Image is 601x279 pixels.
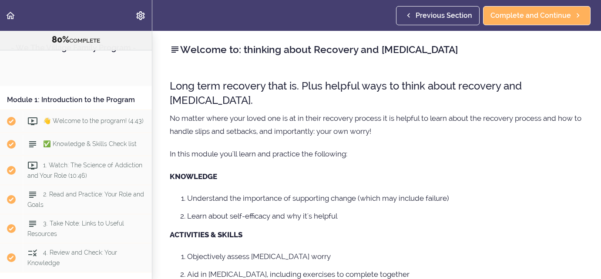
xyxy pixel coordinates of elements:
span: ✅ Knowledge & Skills Check list [43,140,137,147]
h3: Long term recovery that is. Plus helpful ways to think about recovery and [MEDICAL_DATA]. [170,79,584,107]
svg: Back to course curriculum [5,10,16,21]
strong: ACTIVITIES & SKILLS [170,230,242,239]
li: Objectively assess [MEDICAL_DATA] worry [187,251,584,262]
a: Previous Section [396,6,480,25]
svg: Settings Menu [135,10,146,21]
span: 1. Watch: The Science of Addiction and Your Role (10:46) [27,162,142,179]
div: COMPLETE [11,34,141,46]
span: 👋 Welcome to the program! (4:43) [43,117,144,124]
a: Complete and Continue [483,6,591,25]
span: Previous Section [416,10,472,21]
span: 80% [52,34,69,45]
span: 4. Review and Check: Your Knowledge [27,249,117,266]
span: 2. Read and Practice: Your Role and Goals [27,191,144,208]
span: Complete and Continue [490,10,571,21]
h2: Welcome to: thinking about Recovery and [MEDICAL_DATA] [170,42,584,57]
li: Learn about self-efficacy and why it's helpful [187,210,584,222]
p: In this module you'll learn and practice the following: [170,147,584,160]
span: 3. Take Note: Links to Useful Resources [27,220,124,237]
p: No matter where your loved one is at in their recovery process it is helpful to learn about the r... [170,112,584,138]
li: Understand the importance of supporting change (which may include failure) [187,193,584,204]
strong: KNOWLEDGE [170,172,217,181]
